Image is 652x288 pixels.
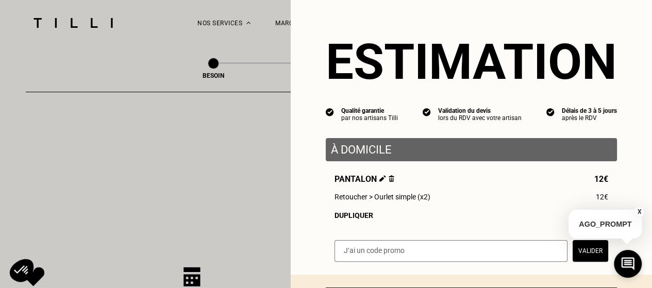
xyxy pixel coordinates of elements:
[562,114,617,122] div: après le RDV
[596,193,608,201] span: 12€
[335,193,430,201] span: Retoucher > Ourlet simple (x2)
[331,143,612,156] p: À domicile
[634,206,644,217] button: X
[379,175,386,182] img: Éditer
[326,107,334,116] img: icon list info
[423,107,431,116] img: icon list info
[341,107,398,114] div: Qualité garantie
[573,240,608,262] button: Valider
[594,174,608,184] span: 12€
[569,210,642,239] p: AGO_PROMPT
[389,175,394,182] img: Supprimer
[326,33,617,91] section: Estimation
[335,240,567,262] input: J‘ai un code promo
[438,107,522,114] div: Validation du devis
[562,107,617,114] div: Délais de 3 à 5 jours
[335,174,394,184] span: Pantalon
[546,107,555,116] img: icon list info
[335,211,608,219] div: Dupliquer
[341,114,398,122] div: par nos artisans Tilli
[438,114,522,122] div: lors du RDV avec votre artisan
